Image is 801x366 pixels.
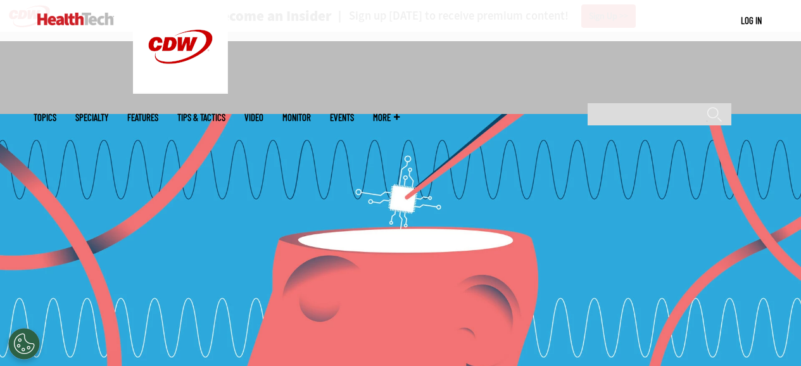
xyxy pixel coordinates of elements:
[373,113,400,122] span: More
[8,328,40,360] div: Cookies Settings
[741,14,762,27] div: User menu
[8,328,40,360] button: Open Preferences
[75,113,108,122] span: Specialty
[741,15,762,26] a: Log in
[177,113,225,122] a: Tips & Tactics
[133,84,228,97] a: CDW
[330,113,354,122] a: Events
[34,113,56,122] span: Topics
[282,113,311,122] a: MonITor
[127,113,158,122] a: Features
[244,113,263,122] a: Video
[37,13,114,25] img: Home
